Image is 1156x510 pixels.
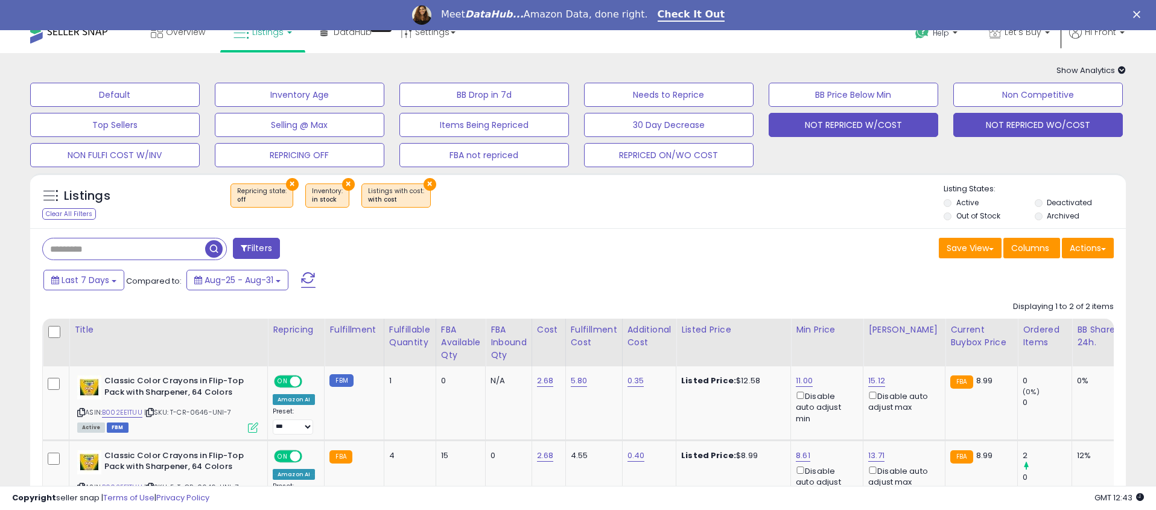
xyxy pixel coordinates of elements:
a: 2.68 [537,375,554,387]
div: 0 [1023,375,1072,386]
a: 8.61 [796,450,810,462]
a: Privacy Policy [156,492,209,503]
div: 0% [1077,375,1117,386]
img: Profile image for Georgie [412,5,431,25]
span: ON [275,377,290,387]
div: 4 [389,450,427,461]
span: | SKU: T-CR-0646-UNI-7 [144,407,232,417]
a: Help [906,16,970,53]
button: NOT REPRICED WO/COST [953,113,1123,137]
span: Overview [166,26,205,38]
a: Check It Out [658,8,725,22]
span: OFF [300,451,320,461]
span: Columns [1011,242,1049,254]
span: DataHub [334,26,372,38]
a: Settings [391,14,465,50]
i: Get Help [915,25,930,40]
button: FBA not repriced [399,143,569,167]
button: Columns [1003,238,1060,258]
div: Amazon AI [273,394,315,405]
div: 1 [389,375,427,386]
a: B002EE1TUU [102,407,142,418]
small: FBA [950,450,973,464]
a: 11.00 [796,375,813,387]
span: Listings [252,26,284,38]
div: [PERSON_NAME] [868,324,940,336]
div: Disable auto adjust max [868,464,936,488]
div: Disable auto adjust min [796,389,854,424]
div: Listed Price [681,324,786,336]
b: Classic Color Crayons in Flip-Top Pack with Sharpener, 64 Colors [104,450,251,476]
div: Disable auto adjust max [868,389,936,413]
button: × [342,178,355,191]
label: Out of Stock [956,211,1000,221]
a: 0.35 [627,375,644,387]
span: Inventory : [312,186,343,205]
span: Help [933,28,949,38]
div: Min Price [796,324,858,336]
span: Last 7 Days [62,274,109,286]
div: Title [74,324,262,336]
b: Listed Price: [681,375,736,386]
a: 13.71 [868,450,884,462]
div: Displaying 1 to 2 of 2 items [1013,301,1114,313]
span: OFF [300,377,320,387]
div: Repricing [273,324,319,336]
a: Overview [142,14,214,50]
div: $12.58 [681,375,781,386]
span: 2025-09-8 12:43 GMT [1094,492,1144,503]
button: × [286,178,299,191]
a: Listings [224,14,301,50]
div: 0 [1023,472,1072,483]
div: Preset: [273,407,315,435]
a: Let’s Buy [980,14,1059,53]
span: FBM [107,422,129,433]
a: Hi Front [1069,26,1125,53]
span: Repricing state : [237,186,287,205]
div: 0 [1023,397,1072,408]
b: Classic Color Crayons in Flip-Top Pack with Sharpener, 64 Colors [104,375,251,401]
div: 4.55 [571,450,613,461]
img: 41QZw6yqtVL._SL40_.jpg [77,375,101,400]
div: 0 [441,375,476,386]
div: with cost [368,196,424,204]
div: Close [1133,11,1145,18]
button: NOT REPRICED W/COST [769,113,938,137]
span: 8.99 [976,450,993,461]
span: Let’s Buy [1005,26,1041,38]
small: (0%) [1023,387,1040,397]
button: Selling @ Max [215,113,384,137]
div: 15 [441,450,476,461]
span: Aug-25 - Aug-31 [205,274,273,286]
small: FBA [329,450,352,464]
i: DataHub... [465,8,524,20]
a: DataHub [311,14,381,50]
button: NON FULFI COST W/INV [30,143,200,167]
div: in stock [312,196,343,204]
b: Listed Price: [681,450,736,461]
button: × [424,178,436,191]
div: 0 [491,450,522,461]
h5: Listings [64,188,110,205]
div: off [237,196,287,204]
div: Ordered Items [1023,324,1067,349]
span: Show Analytics [1056,65,1126,76]
div: 2 [1023,450,1072,461]
div: Current Buybox Price [950,324,1012,349]
a: 5.80 [571,375,588,387]
button: Save View [939,238,1002,258]
p: Listing States: [944,183,1126,195]
div: ASIN: [77,375,258,432]
a: 2.68 [537,450,554,462]
button: Items Being Repriced [399,113,569,137]
span: Compared to: [126,275,182,287]
div: Meet Amazon Data, done right. [441,8,648,21]
label: Deactivated [1047,197,1092,208]
button: REPRICING OFF [215,143,384,167]
div: Amazon AI [273,469,315,480]
button: Actions [1062,238,1114,258]
div: $8.99 [681,450,781,461]
button: Last 7 Days [43,270,124,290]
span: Listings with cost : [368,186,424,205]
a: 15.12 [868,375,885,387]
